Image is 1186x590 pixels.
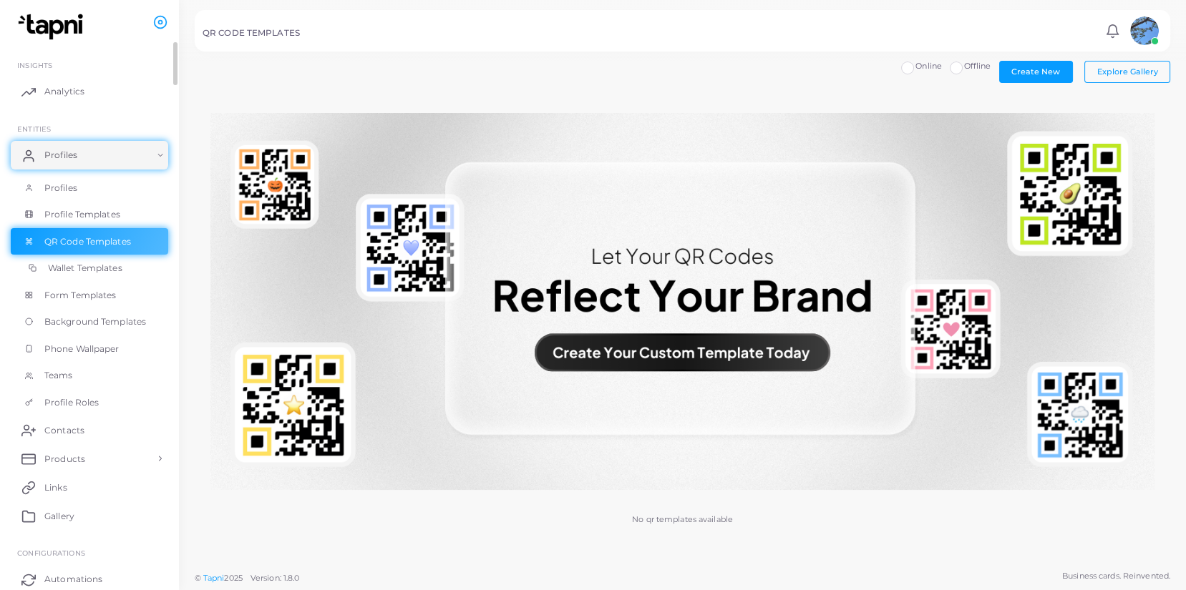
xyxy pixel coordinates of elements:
[1126,16,1162,45] a: avatar
[44,208,120,221] span: Profile Templates
[44,369,73,382] span: Teams
[11,141,168,169] a: Profiles
[1130,16,1159,45] img: avatar
[44,510,74,523] span: Gallery
[11,308,168,335] a: Background Templates
[203,28,300,38] h5: QR CODE TEMPLATES
[44,85,84,98] span: Analytics
[44,396,99,409] span: Profile Roles
[1084,61,1170,82] button: Explore Gallery
[11,255,168,282] a: Wallet Templates
[44,424,84,437] span: Contacts
[11,228,168,255] a: QR Code Templates
[48,262,122,275] span: Wallet Templates
[11,473,168,501] a: Links
[11,389,168,416] a: Profile Roles
[44,573,102,586] span: Automations
[44,453,85,466] span: Products
[11,416,168,444] a: Contacts
[11,444,168,473] a: Products
[11,335,168,363] a: Phone Wallpaper
[1062,570,1170,582] span: Business cards. Reinvented.
[964,61,991,71] span: Offline
[11,201,168,228] a: Profile Templates
[44,289,117,302] span: Form Templates
[1011,67,1060,77] span: Create New
[203,573,225,583] a: Tapni
[44,481,67,494] span: Links
[11,77,168,106] a: Analytics
[11,174,168,202] a: Profiles
[11,362,168,389] a: Teams
[17,61,52,69] span: INSIGHTS
[1097,67,1158,77] span: Explore Gallery
[632,513,733,526] p: No qr templates available
[915,61,942,71] span: Online
[17,549,85,557] span: Configurations
[999,61,1073,82] button: Create New
[44,235,131,248] span: QR Code Templates
[44,343,120,355] span: Phone Wallpaper
[224,572,242,584] span: 2025
[251,573,300,583] span: Version: 1.8.0
[11,282,168,309] a: Form Templates
[44,315,146,328] span: Background Templates
[195,572,299,584] span: ©
[13,14,92,40] img: logo
[44,182,77,195] span: Profiles
[44,149,77,162] span: Profiles
[17,124,51,133] span: ENTITIES
[210,113,1155,491] img: No qr templates
[11,501,168,530] a: Gallery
